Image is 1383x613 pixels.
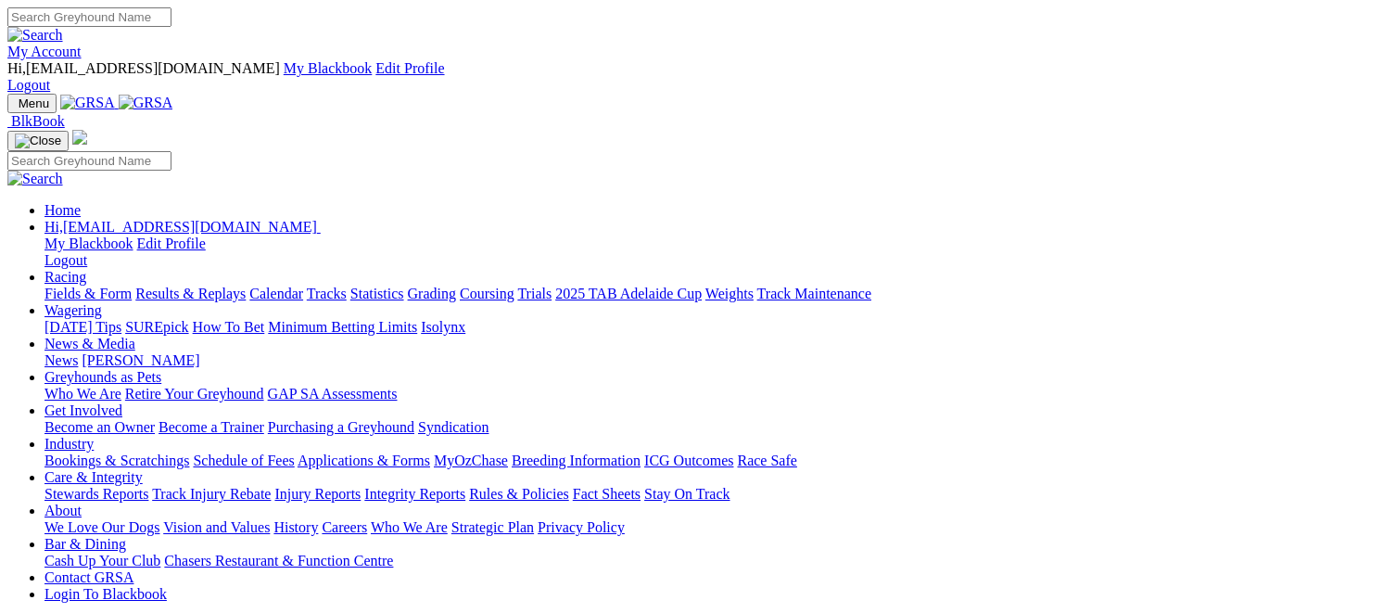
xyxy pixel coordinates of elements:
a: We Love Our Dogs [44,519,159,535]
a: Coursing [460,286,514,301]
a: Applications & Forms [298,453,430,468]
span: Menu [19,96,49,110]
img: logo-grsa-white.png [72,130,87,145]
span: BlkBook [11,113,65,129]
a: Get Involved [44,402,122,418]
div: Racing [44,286,1376,302]
button: Toggle navigation [7,94,57,113]
a: Rules & Policies [469,486,569,502]
a: Retire Your Greyhound [125,386,264,402]
a: Vision and Values [163,519,270,535]
a: Track Injury Rebate [152,486,271,502]
a: Stewards Reports [44,486,148,502]
div: News & Media [44,352,1376,369]
a: About [44,503,82,518]
a: Tracks [307,286,347,301]
a: Contact GRSA [44,569,133,585]
a: Injury Reports [274,486,361,502]
a: Careers [322,519,367,535]
a: Stay On Track [644,486,730,502]
a: Integrity Reports [364,486,465,502]
a: Wagering [44,302,102,318]
a: Statistics [350,286,404,301]
a: Bar & Dining [44,536,126,552]
a: Race Safe [737,453,796,468]
a: Logout [44,252,87,268]
img: GRSA [119,95,173,111]
a: How To Bet [193,319,265,335]
input: Search [7,7,171,27]
a: News & Media [44,336,135,351]
a: Isolynx [421,319,465,335]
span: Hi, [EMAIL_ADDRESS][DOMAIN_NAME] [44,219,317,235]
a: Home [44,202,81,218]
a: Track Maintenance [757,286,871,301]
a: Chasers Restaurant & Function Centre [164,553,393,568]
a: Who We Are [371,519,448,535]
a: Fields & Form [44,286,132,301]
a: MyOzChase [434,453,508,468]
a: Bookings & Scratchings [44,453,189,468]
div: Care & Integrity [44,486,1376,503]
div: My Account [7,60,1376,94]
a: My Blackbook [44,236,133,251]
a: [DATE] Tips [44,319,121,335]
a: Who We Are [44,386,121,402]
a: Racing [44,269,86,285]
a: Hi,[EMAIL_ADDRESS][DOMAIN_NAME] [44,219,321,235]
a: 2025 TAB Adelaide Cup [555,286,702,301]
a: Grading [408,286,456,301]
a: Edit Profile [137,236,206,251]
a: Fact Sheets [573,486,641,502]
a: Greyhounds as Pets [44,369,161,385]
a: Become a Trainer [159,419,264,435]
div: Bar & Dining [44,553,1376,569]
a: Calendar [249,286,303,301]
img: GRSA [60,95,115,111]
div: Wagering [44,319,1376,336]
a: Industry [44,436,94,452]
div: Get Involved [44,419,1376,436]
div: Hi,[EMAIL_ADDRESS][DOMAIN_NAME] [44,236,1376,269]
a: Care & Integrity [44,469,143,485]
a: History [273,519,318,535]
div: About [44,519,1376,536]
img: Search [7,27,63,44]
a: GAP SA Assessments [268,386,398,402]
button: Toggle navigation [7,131,69,151]
a: Minimum Betting Limits [268,319,417,335]
a: SUREpick [125,319,188,335]
img: Close [15,134,61,148]
a: Breeding Information [512,453,641,468]
a: News [44,352,78,368]
a: My Blackbook [284,60,373,76]
a: Privacy Policy [538,519,625,535]
div: Industry [44,453,1376,469]
a: Purchasing a Greyhound [268,419,414,435]
a: Syndication [418,419,488,435]
a: Login To Blackbook [44,586,167,602]
a: Weights [705,286,754,301]
input: Search [7,151,171,171]
a: Become an Owner [44,419,155,435]
a: Cash Up Your Club [44,553,160,568]
a: Strategic Plan [451,519,534,535]
a: BlkBook [7,113,65,129]
img: Search [7,171,63,187]
span: Hi, [EMAIL_ADDRESS][DOMAIN_NAME] [7,60,280,76]
a: Schedule of Fees [193,453,294,468]
a: Edit Profile [375,60,444,76]
a: My Account [7,44,82,59]
a: Logout [7,77,50,93]
a: Trials [517,286,552,301]
a: Results & Replays [135,286,246,301]
a: ICG Outcomes [644,453,733,468]
a: [PERSON_NAME] [82,352,199,368]
div: Greyhounds as Pets [44,386,1376,402]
